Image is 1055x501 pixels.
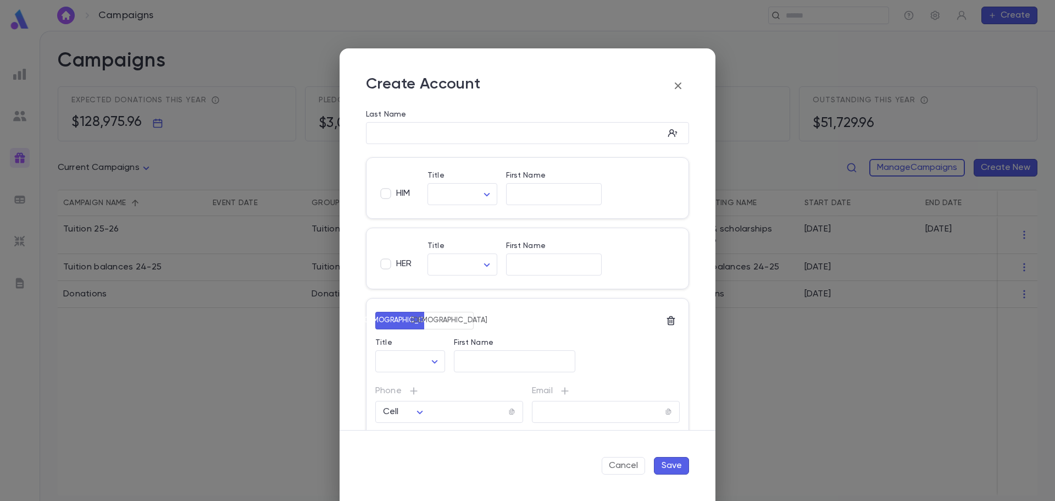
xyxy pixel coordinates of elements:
label: First Name [506,241,546,250]
p: Create Account [366,75,480,97]
button: [DEMOGRAPHIC_DATA] [424,312,474,329]
p: Phone [375,386,523,397]
label: Last Name [366,110,406,119]
label: First Name [454,338,493,347]
div: Cell [383,401,426,423]
label: First Name [506,171,546,180]
span: HIM [396,188,410,199]
div: ​ [375,351,445,372]
button: Save [654,457,689,475]
div: ​ [427,184,497,205]
span: HER [396,258,412,269]
div: ​ [427,254,497,276]
button: Cancel [602,457,645,475]
span: Cell [383,408,399,416]
button: [DEMOGRAPHIC_DATA] [375,312,425,329]
label: Title [427,241,445,250]
label: Title [427,171,445,180]
label: Title [375,338,392,347]
p: Email [532,386,680,397]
